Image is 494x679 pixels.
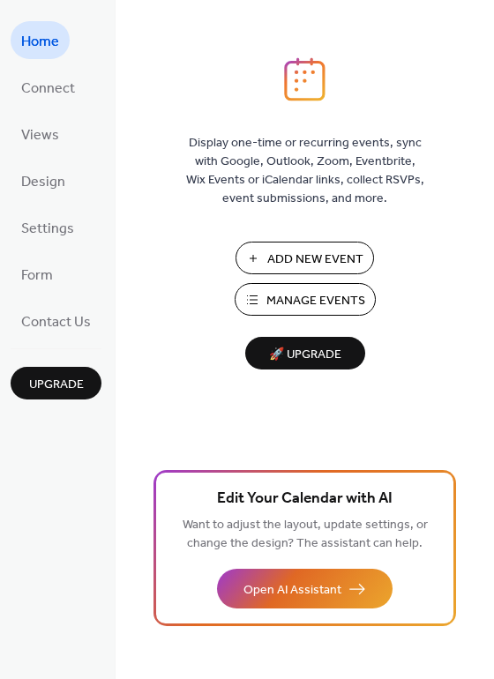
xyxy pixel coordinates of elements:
[256,343,355,367] span: 🚀 Upgrade
[11,161,76,199] a: Design
[21,215,74,242] span: Settings
[267,250,363,269] span: Add New Event
[21,28,59,56] span: Home
[245,337,365,369] button: 🚀 Upgrade
[11,208,85,246] a: Settings
[21,122,59,149] span: Views
[217,487,393,511] span: Edit Your Calendar with AI
[183,513,428,556] span: Want to adjust the layout, update settings, or change the design? The assistant can help.
[21,168,65,196] span: Design
[21,75,75,102] span: Connect
[11,68,86,106] a: Connect
[186,134,424,208] span: Display one-time or recurring events, sync with Google, Outlook, Zoom, Eventbrite, Wix Events or ...
[29,376,84,394] span: Upgrade
[217,569,393,608] button: Open AI Assistant
[11,367,101,399] button: Upgrade
[243,581,341,600] span: Open AI Assistant
[11,302,101,339] a: Contact Us
[11,115,70,153] a: Views
[21,309,91,336] span: Contact Us
[21,262,53,289] span: Form
[11,21,70,59] a: Home
[266,292,365,310] span: Manage Events
[11,255,64,293] a: Form
[235,283,376,316] button: Manage Events
[284,57,325,101] img: logo_icon.svg
[236,242,374,274] button: Add New Event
